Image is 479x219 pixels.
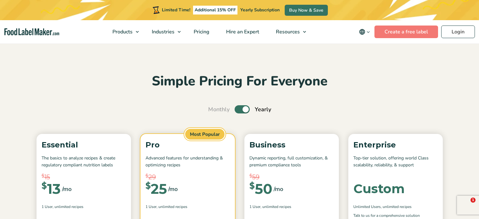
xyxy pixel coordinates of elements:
[42,139,126,151] p: Essential
[145,172,148,180] span: $
[145,139,230,151] p: Pro
[249,172,252,180] span: $
[145,182,151,190] span: $
[240,7,280,13] span: Yearly Subscription
[208,105,230,114] span: Monthly
[249,182,272,196] div: 50
[260,204,291,210] span: , Unlimited Recipes
[274,28,300,35] span: Resources
[353,139,438,151] p: Enterprise
[62,185,71,193] span: /mo
[285,5,328,16] a: Buy Now & Save
[53,204,83,210] span: , Unlimited Recipes
[42,155,126,169] p: The basics to analyze recipes & create regulatory compliant nutrition labels
[458,198,473,213] iframe: Intercom live chat
[255,105,271,114] span: Yearly
[185,20,216,43] a: Pricing
[184,128,225,141] span: Most Popular
[353,204,381,210] span: Unlimited Users
[252,172,259,182] span: 59
[150,28,175,35] span: Industries
[249,204,260,210] span: 1 User
[224,28,260,35] span: Hire an Expert
[249,155,334,169] p: Dynamic reporting, full customization, & premium compliance tools
[268,20,309,43] a: Resources
[235,105,250,113] label: Toggle
[144,20,184,43] a: Industries
[249,182,255,190] span: $
[218,20,266,43] a: Hire an Expert
[193,6,237,14] span: Additional 15% OFF
[274,185,283,193] span: /mo
[42,204,53,210] span: 1 User
[470,198,476,203] span: 1
[192,28,210,35] span: Pricing
[42,172,44,180] span: $
[111,28,133,35] span: Products
[441,26,475,38] a: Login
[148,172,156,182] span: 29
[374,26,438,38] a: Create a free label
[353,155,438,169] p: Top-tier solution, offering world Class scalability, reliability, & support
[145,155,230,169] p: Advanced features for understanding & optimizing recipes
[42,182,47,190] span: $
[162,7,190,13] span: Limited Time!
[381,204,412,210] span: , Unlimited Recipes
[33,73,446,90] h2: Simple Pricing For Everyone
[104,20,142,43] a: Products
[42,182,61,196] div: 13
[353,182,405,195] div: Custom
[157,204,187,210] span: , Unlimited Recipes
[145,204,157,210] span: 1 User
[249,139,334,151] p: Business
[168,185,178,193] span: /mo
[145,182,167,196] div: 25
[44,172,50,182] span: 15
